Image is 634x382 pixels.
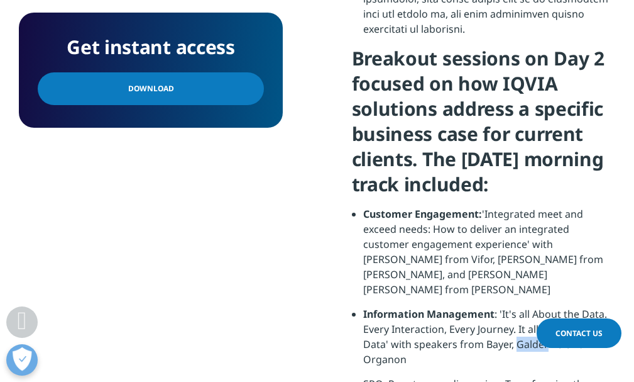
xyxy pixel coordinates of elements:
a: Download [38,72,264,105]
strong: Customer Engagement: [363,207,482,221]
h4: Breakout sessions on Day 2 focused on how IQVIA solutions address a specific business case for cu... [352,46,616,206]
h4: Get instant access [38,31,264,63]
span: Download [128,82,174,96]
li: 'Integrated meet and exceed needs: How to deliver an integrated customer engagement experience' w... [363,206,616,306]
li: : 'It's all About the Data. Every Interaction, Every Journey. It all Starts with Data' with speak... [363,306,616,376]
a: Contact Us [537,318,621,348]
span: Contact Us [555,328,603,339]
button: Open Preferences [6,344,38,376]
strong: Information Management [363,307,495,321]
